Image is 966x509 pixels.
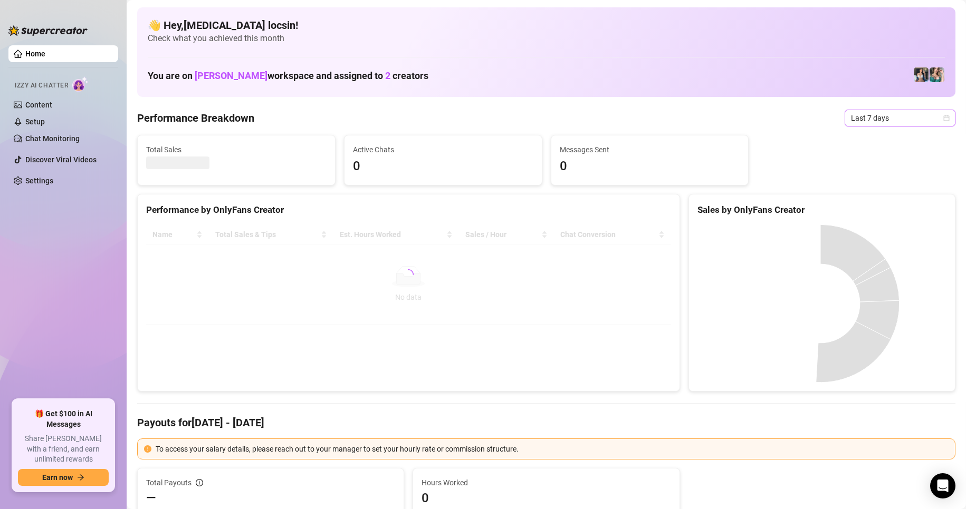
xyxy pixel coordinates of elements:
span: Last 7 days [851,110,949,126]
h4: Performance Breakdown [137,111,254,125]
span: [PERSON_NAME] [195,70,267,81]
span: Izzy AI Chatter [15,81,68,91]
a: Setup [25,118,45,126]
a: Chat Monitoring [25,134,80,143]
span: Active Chats [353,144,533,155]
span: loading [403,269,414,280]
span: — [146,490,156,506]
span: Share [PERSON_NAME] with a friend, and earn unlimited rewards [18,434,109,465]
span: 0 [353,156,533,177]
span: calendar [943,115,950,121]
span: arrow-right [77,474,84,481]
span: 0 [560,156,740,177]
span: Total Payouts [146,477,192,488]
div: Performance by OnlyFans Creator [146,203,671,217]
span: 2 [385,70,390,81]
span: Total Sales [146,144,327,155]
img: AI Chatter [72,76,89,92]
a: Home [25,50,45,58]
a: Discover Viral Videos [25,155,97,164]
span: Earn now [42,473,73,482]
h4: 👋 Hey, [MEDICAL_DATA] locsin ! [148,18,945,33]
img: Zaddy [930,67,944,82]
h1: You are on workspace and assigned to creators [148,70,428,82]
span: 🎁 Get $100 in AI Messages [18,409,109,429]
span: 0 [422,490,671,506]
img: logo-BBDzfeDw.svg [8,25,88,36]
button: Earn nowarrow-right [18,469,109,486]
span: Messages Sent [560,144,740,155]
span: info-circle [196,479,203,486]
img: Katy [914,67,929,82]
div: To access your salary details, please reach out to your manager to set your hourly rate or commis... [156,443,949,455]
span: exclamation-circle [144,445,151,453]
span: Hours Worked [422,477,671,488]
a: Content [25,101,52,109]
a: Settings [25,177,53,185]
div: Sales by OnlyFans Creator [697,203,946,217]
span: Check what you achieved this month [148,33,945,44]
h4: Payouts for [DATE] - [DATE] [137,415,955,430]
div: Open Intercom Messenger [930,473,955,498]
